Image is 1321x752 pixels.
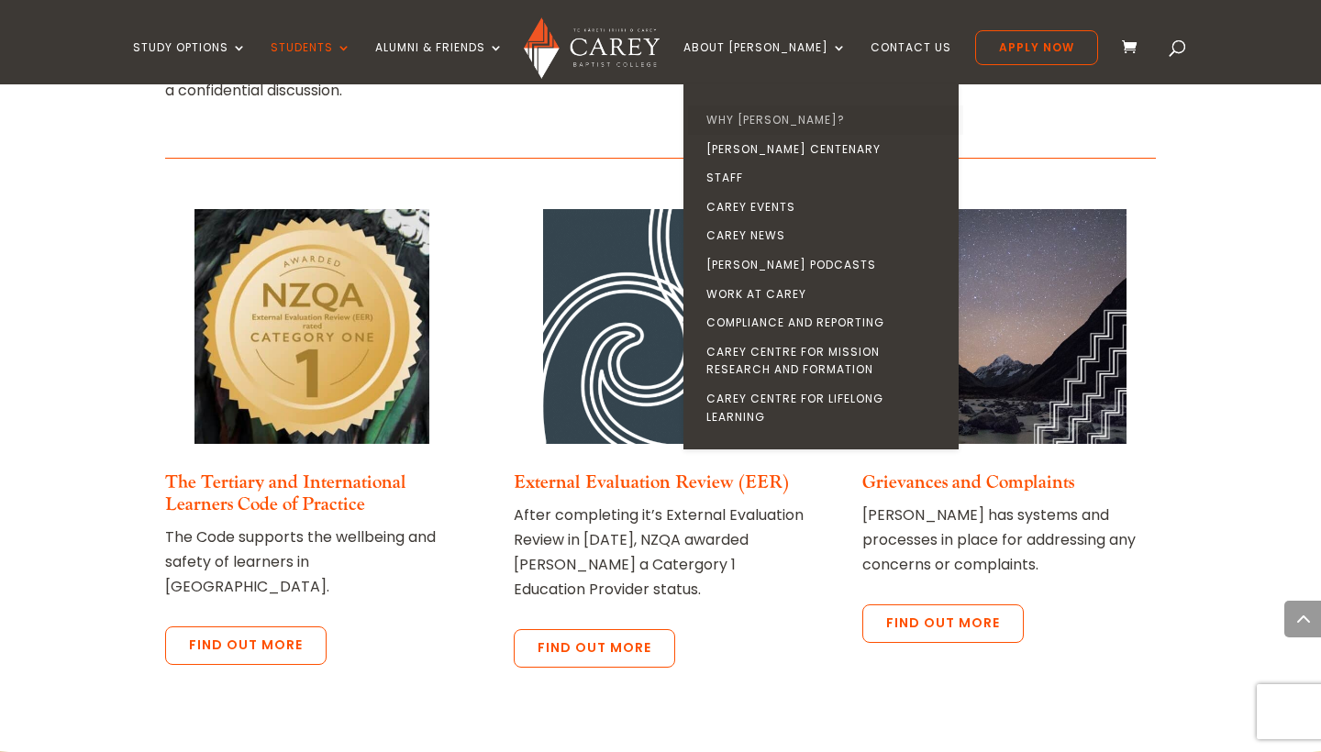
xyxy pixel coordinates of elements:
a: Find out more [514,629,675,668]
a: Find out more [165,626,327,665]
span: [PERSON_NAME] has systems and processes in place for addressing any concerns or complaints. [862,504,1136,575]
img: The Education (Pastoral Care of Tertiary and International Learners) Code of Practice 2021 [543,209,778,444]
img: iStock-811171016-1 [892,209,1127,444]
a: The Tertiary and International Learners Code of Practice [165,470,406,516]
a: Contact Us [871,41,951,84]
a: About [PERSON_NAME] [683,41,847,84]
img: Carey Baptist College [524,17,659,79]
a: Poutama_bottom right_500x500 [892,428,1127,449]
a: Grievances and Complaints [862,470,1074,494]
a: [PERSON_NAME] Podcasts [688,250,963,280]
a: External Evaluation Review (EER) [514,470,789,494]
a: Find out more [862,604,1024,643]
a: Staff [688,163,963,193]
a: Students [271,41,351,84]
a: Carey Centre for Lifelong Learning [688,384,963,431]
img: NZQA Catergory One_2024 [194,209,429,444]
a: Study Options [133,41,247,84]
a: Work at Carey [688,280,963,309]
a: Why [PERSON_NAME]? [688,105,963,135]
a: Compliance and Reporting [688,308,963,337]
a: NZQA Code of Practice [543,428,778,449]
a: Carey Events [688,193,963,222]
a: Carey Centre for Mission Research and Formation [688,337,963,384]
a: Apply Now [975,30,1098,65]
a: Carey News [688,221,963,250]
a: NZQA Catergory One_2024 [194,428,429,449]
p: The Code supports the wellbeing and safety of learners in [GEOGRAPHIC_DATA]. [165,525,459,600]
p: After completing it’s External Evaluation Review in [DATE], NZQA awarded [PERSON_NAME] a Catergor... [514,503,807,603]
a: Alumni & Friends [375,41,504,84]
a: [PERSON_NAME] Centenary [688,135,963,164]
